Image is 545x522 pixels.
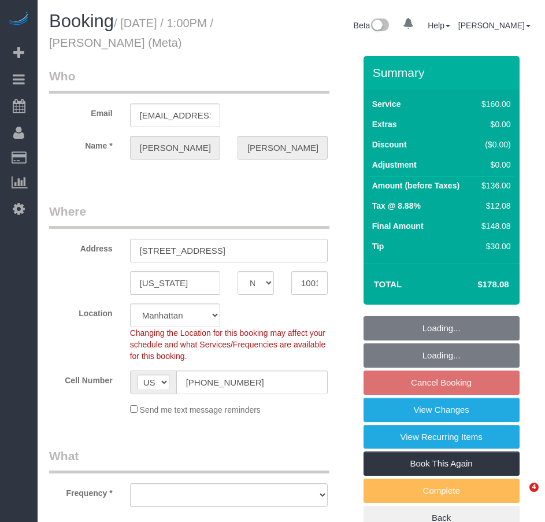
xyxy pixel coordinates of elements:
a: Beta [354,21,390,30]
legend: Who [49,68,329,94]
label: Amount (before Taxes) [372,180,459,191]
div: $0.00 [477,119,510,130]
strong: Total [374,279,402,289]
div: ($0.00) [477,139,510,150]
label: Tip [372,240,384,252]
input: First Name [130,136,220,160]
label: Location [40,303,121,319]
span: Booking [49,11,114,31]
h3: Summary [373,66,514,79]
input: Email [130,103,220,127]
iframe: Intercom live chat [506,483,533,510]
input: Last Name [238,136,328,160]
label: Address [40,239,121,254]
a: View Recurring Items [364,425,520,449]
a: Book This Again [364,451,520,476]
img: New interface [370,18,389,34]
label: Discount [372,139,407,150]
div: $148.08 [477,220,510,232]
h4: $178.08 [443,280,509,290]
div: $160.00 [477,98,510,110]
a: [PERSON_NAME] [458,21,531,30]
input: City [130,271,220,295]
label: Cell Number [40,371,121,386]
label: Extras [372,119,397,130]
small: / [DATE] / 1:00PM / [PERSON_NAME] (Meta) [49,17,213,49]
input: Cell Number [176,371,328,394]
label: Tax @ 8.88% [372,200,421,212]
label: Adjustment [372,159,417,171]
div: $136.00 [477,180,510,191]
label: Email [40,103,121,119]
div: $0.00 [477,159,510,171]
label: Frequency * [40,483,121,499]
label: Name * [40,136,121,151]
span: Send me text message reminders [140,405,261,414]
a: View Changes [364,398,520,422]
label: Final Amount [372,220,424,232]
div: $12.08 [477,200,510,212]
span: 4 [529,483,539,492]
img: Automaid Logo [7,12,30,28]
a: Help [428,21,450,30]
input: Zip Code [291,271,328,295]
legend: Where [49,203,329,229]
legend: What [49,447,329,473]
label: Service [372,98,401,110]
div: $30.00 [477,240,510,252]
span: Changing the Location for this booking may affect your schedule and what Services/Frequencies are... [130,328,326,361]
